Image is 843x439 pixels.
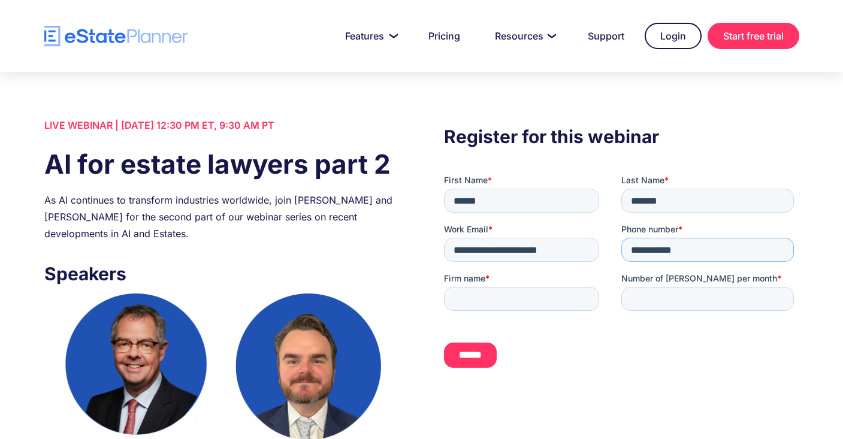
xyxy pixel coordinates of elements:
[44,146,399,183] h1: AI for estate lawyers part 2
[481,24,567,48] a: Resources
[331,24,408,48] a: Features
[645,23,702,49] a: Login
[44,192,399,242] div: As AI continues to transform industries worldwide, join [PERSON_NAME] and [PERSON_NAME] for the s...
[708,23,799,49] a: Start free trial
[44,26,188,47] a: home
[414,24,475,48] a: Pricing
[44,117,399,134] div: LIVE WEBINAR | [DATE] 12:30 PM ET, 9:30 AM PT
[444,123,799,150] h3: Register for this webinar
[444,174,799,378] iframe: Form 0
[44,260,399,287] h3: Speakers
[573,24,639,48] a: Support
